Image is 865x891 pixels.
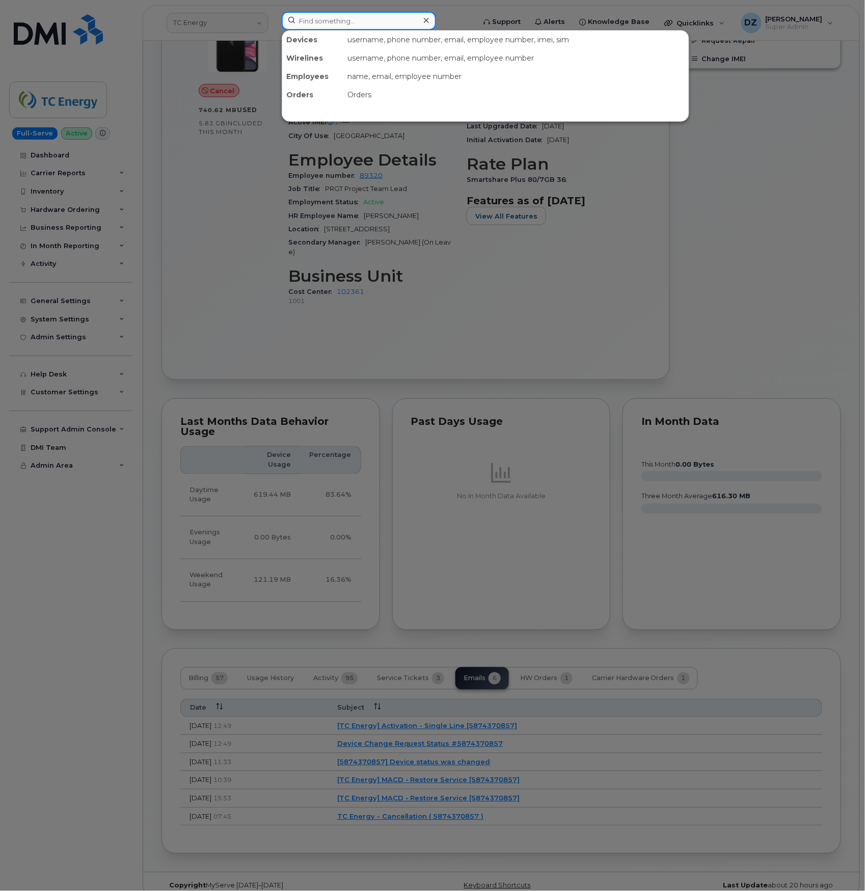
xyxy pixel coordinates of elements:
[282,86,343,104] div: Orders
[282,31,343,49] div: Devices
[282,49,343,67] div: Wirelines
[343,49,689,67] div: username, phone number, email, employee number
[343,86,689,104] div: Orders
[282,67,343,86] div: Employees
[343,31,689,49] div: username, phone number, email, employee number, imei, sim
[282,12,436,30] input: Find something...
[821,847,857,883] iframe: Messenger Launcher
[343,67,689,86] div: name, email, employee number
